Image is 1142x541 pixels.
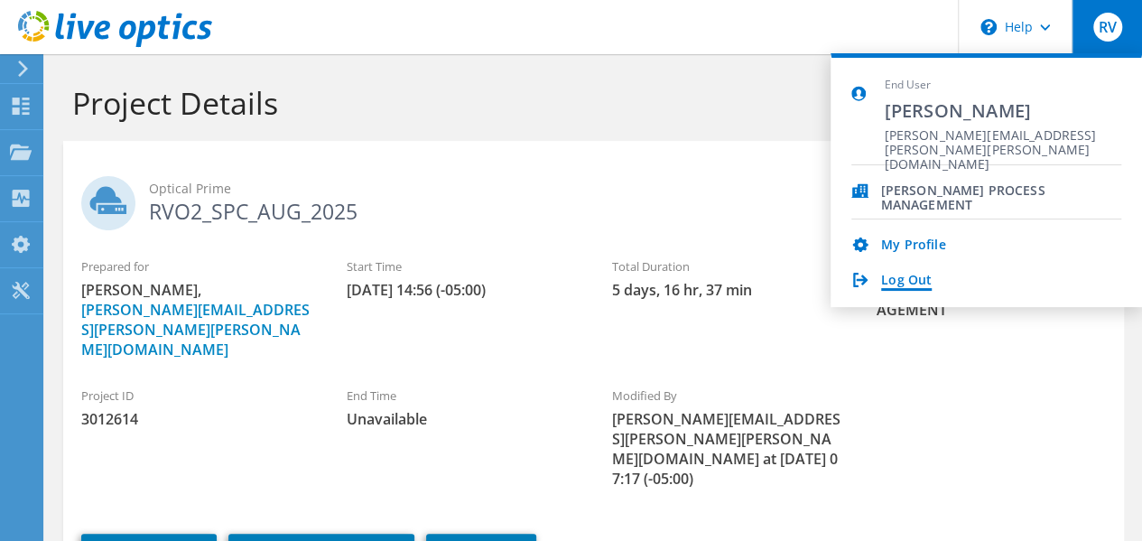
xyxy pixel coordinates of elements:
label: Modified By [611,387,840,405]
svg: \n [980,19,997,35]
span: 5 days, 16 hr, 37 min [611,280,840,300]
a: Log Out [881,273,932,290]
span: [PERSON_NAME][EMAIL_ADDRESS][PERSON_NAME][PERSON_NAME][DOMAIN_NAME] at [DATE] 07:17 (-05:00) [611,409,840,489]
span: RV [1093,13,1122,42]
span: [PERSON_NAME], [81,280,311,359]
label: Start Time [347,257,576,275]
span: [PERSON_NAME] [884,98,1121,123]
span: Unavailable [347,409,576,429]
span: [PERSON_NAME][EMAIL_ADDRESS][PERSON_NAME][PERSON_NAME][DOMAIN_NAME] [884,128,1121,145]
label: Prepared for [81,257,311,275]
span: Optical Prime [149,179,1106,199]
h2: RVO2_SPC_AUG_2025 [81,176,1106,221]
a: [PERSON_NAME][EMAIL_ADDRESS][PERSON_NAME][PERSON_NAME][DOMAIN_NAME] [81,300,310,359]
label: End Time [347,387,576,405]
label: Project ID [81,387,311,405]
span: 3012614 [81,409,311,429]
a: My Profile [881,238,945,255]
div: [PERSON_NAME] PROCESS MANAGEMENT [880,183,1121,201]
h1: Project Details [72,84,1106,122]
label: Total Duration [611,257,840,275]
span: End User [884,78,1121,93]
span: [DATE] 14:56 (-05:00) [347,280,576,300]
